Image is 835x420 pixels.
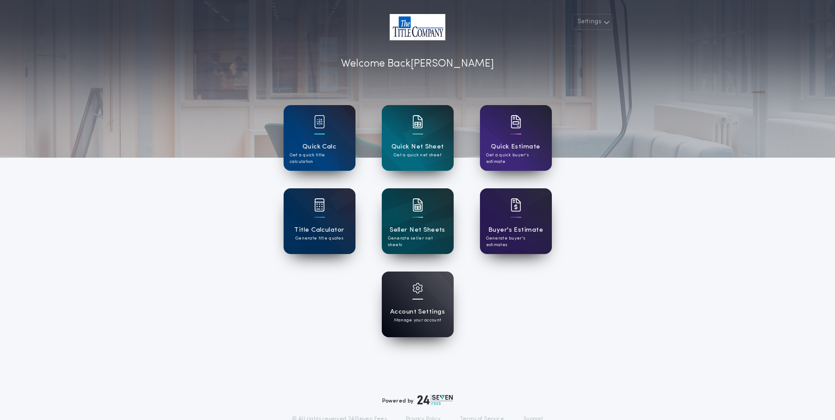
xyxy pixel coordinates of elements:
[295,235,343,242] p: Generate title quotes
[412,198,423,212] img: card icon
[284,105,355,171] a: card iconQuick CalcGet a quick title calculation
[417,395,453,405] img: logo
[412,283,423,293] img: card icon
[302,142,337,152] h1: Quick Calc
[390,225,445,235] h1: Seller Net Sheets
[314,115,325,128] img: card icon
[486,235,546,248] p: Generate buyer's estimates
[511,198,521,212] img: card icon
[284,188,355,254] a: card iconTitle CalculatorGenerate title quotes
[412,115,423,128] img: card icon
[341,56,494,72] p: Welcome Back [PERSON_NAME]
[480,188,552,254] a: card iconBuyer's EstimateGenerate buyer's estimates
[294,225,344,235] h1: Title Calculator
[382,272,454,337] a: card iconAccount SettingsManage your account
[572,14,613,30] button: Settings
[486,152,546,165] p: Get a quick buyer's estimate
[391,142,444,152] h1: Quick Net Sheet
[382,188,454,254] a: card iconSeller Net SheetsGenerate seller net sheets
[511,115,521,128] img: card icon
[382,105,454,171] a: card iconQuick Net SheetGet a quick net sheet
[314,198,325,212] img: card icon
[290,152,349,165] p: Get a quick title calculation
[488,225,543,235] h1: Buyer's Estimate
[388,235,448,248] p: Generate seller net sheets
[390,307,445,317] h1: Account Settings
[390,14,445,40] img: account-logo
[480,105,552,171] a: card iconQuick EstimateGet a quick buyer's estimate
[394,152,441,159] p: Get a quick net sheet
[394,317,441,324] p: Manage your account
[491,142,540,152] h1: Quick Estimate
[382,395,453,405] div: Powered by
